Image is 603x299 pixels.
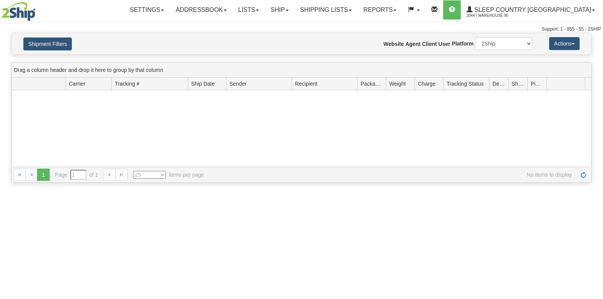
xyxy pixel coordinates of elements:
a: Ship [265,0,294,19]
span: Charge [418,80,436,88]
label: Agent [405,40,421,48]
img: logo2044.jpg [2,2,36,21]
span: Page of 1 [55,170,98,180]
a: Settings [124,0,170,19]
span: items per page [133,171,204,179]
label: Platform [452,40,474,47]
a: Reports [358,0,402,19]
div: Support: 1 - 855 - 55 - 2SHIP [2,26,601,32]
a: Sleep Country [GEOGRAPHIC_DATA] 2044 / Warehouse 90 [461,0,601,19]
label: Website [384,40,404,48]
span: Pickup Status [531,80,543,88]
span: Carrier [69,80,85,88]
span: 2044 / Warehouse 90 [466,12,524,19]
div: grid grouping header [12,63,591,78]
label: User [439,40,450,48]
a: Shipping lists [294,0,358,19]
a: Lists [232,0,265,19]
button: Actions [549,37,580,50]
button: Shipment Filters [23,37,72,50]
span: Shipment Issues [512,80,524,88]
a: Addressbook [170,0,232,19]
span: Sleep Country [GEOGRAPHIC_DATA] [473,6,591,13]
span: Tracking Status [447,80,484,88]
span: Sender [229,80,247,88]
span: Packages [361,80,383,88]
span: Recipient [295,80,317,88]
span: Delivery Status [492,80,505,88]
span: Ship Date [191,80,215,88]
span: Weight [389,80,406,88]
label: Client [422,40,437,48]
span: Tracking # [115,80,140,88]
span: 1 [37,169,49,181]
span: No items to display [215,171,572,179]
a: Refresh [577,169,590,181]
